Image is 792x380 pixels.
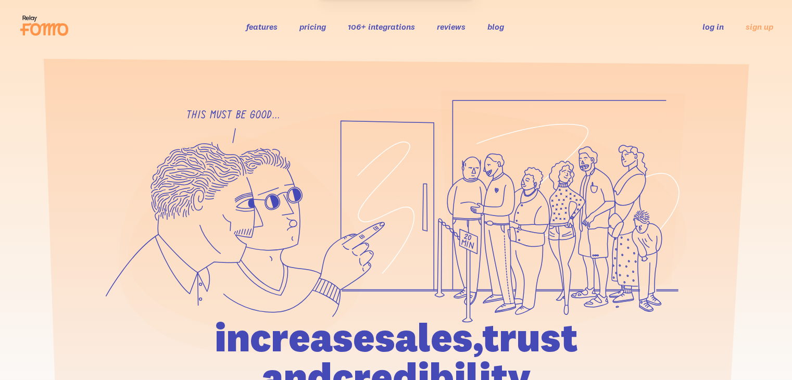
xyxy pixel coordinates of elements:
[487,21,504,32] a: blog
[348,21,415,32] a: 106+ integrations
[299,21,326,32] a: pricing
[702,21,724,32] a: log in
[437,21,466,32] a: reviews
[246,21,278,32] a: features
[746,21,773,32] a: sign up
